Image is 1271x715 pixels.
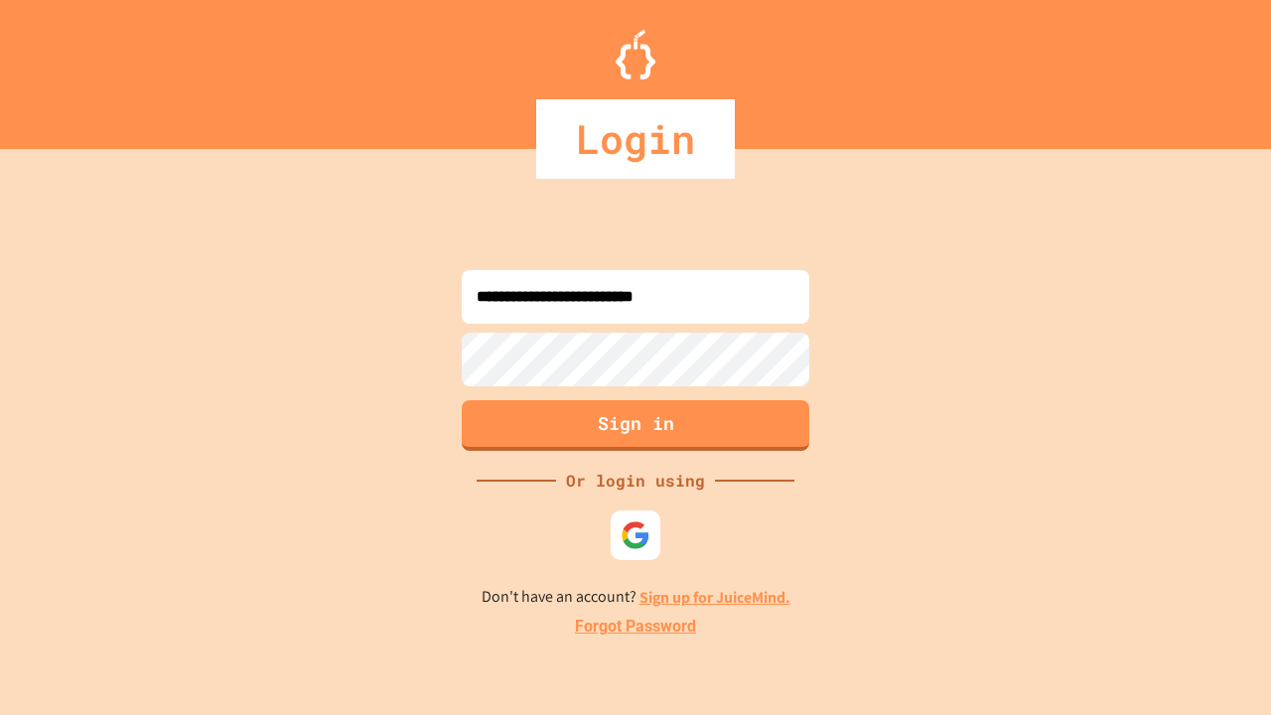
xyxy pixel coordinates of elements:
div: Or login using [556,469,715,493]
a: Sign up for JuiceMind. [639,587,790,608]
img: Logo.svg [616,30,655,79]
div: Login [536,99,735,179]
p: Don't have an account? [482,585,790,610]
button: Sign in [462,400,809,451]
iframe: chat widget [1188,636,1251,695]
img: google-icon.svg [621,520,650,550]
iframe: chat widget [1106,549,1251,634]
a: Forgot Password [575,615,696,639]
